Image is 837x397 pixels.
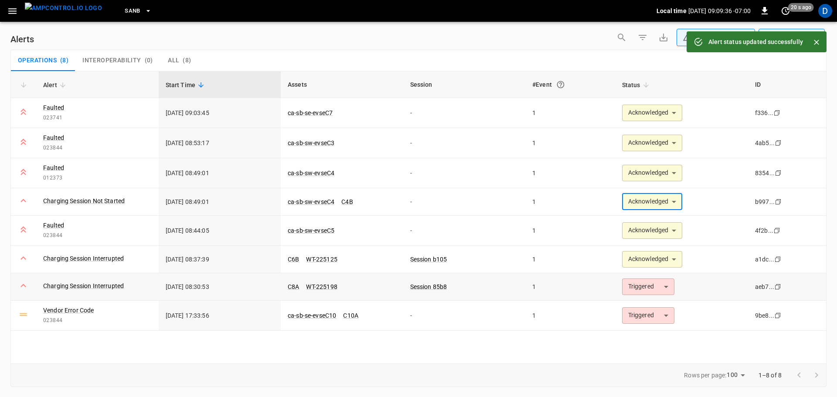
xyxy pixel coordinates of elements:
div: copy [774,254,783,264]
td: - [403,158,526,188]
td: [DATE] 08:37:39 [159,246,281,273]
div: 8354... [755,169,775,177]
div: 4ab5... [755,139,775,147]
a: C6B [288,256,299,263]
td: - [403,188,526,216]
div: aeb7... [755,282,774,291]
img: ampcontrol.io logo [25,3,102,14]
div: Last 24 hrs [775,29,825,46]
span: Start Time [166,80,207,90]
span: 023844 [43,316,152,325]
td: 1 [525,128,615,158]
a: Faulted [43,163,64,172]
a: Charging Session Not Started [43,197,125,205]
th: ID [748,71,826,98]
a: Faulted [43,133,64,142]
a: WT-225198 [306,283,337,290]
td: [DATE] 08:49:01 [159,188,281,216]
button: Close [810,36,823,49]
div: Acknowledged [622,251,683,268]
a: Session b105 [410,256,447,263]
div: copy [774,197,783,207]
p: 1–8 of 8 [759,371,782,380]
div: copy [773,108,782,118]
td: [DATE] 08:53:17 [159,128,281,158]
td: - [403,301,526,331]
div: b997... [755,197,775,206]
td: 1 [525,188,615,216]
a: C4B [341,198,353,205]
div: copy [774,168,783,178]
span: 023844 [43,231,152,240]
p: Local time [657,7,687,15]
span: 023844 [43,144,152,153]
td: - [403,98,526,128]
td: 1 [525,98,615,128]
td: [DATE] 09:03:45 [159,98,281,128]
div: copy [774,282,783,292]
div: 9be8... [755,311,774,320]
div: Triggered [622,307,674,324]
a: C8A [288,283,299,290]
div: Acknowledged [622,165,683,181]
span: ( 8 ) [183,57,191,64]
div: copy [773,226,782,235]
th: Assets [281,71,403,98]
div: a1dc... [755,255,774,264]
button: SanB [121,3,155,20]
p: [DATE] 09:09:36 -07:00 [688,7,751,15]
button: set refresh interval [779,4,793,18]
a: Charging Session Interrupted [43,254,124,263]
div: profile-icon [818,4,832,18]
a: ca-sb-sw-evseC4 [288,170,334,176]
td: 1 [525,246,615,273]
td: [DATE] 08:44:05 [159,216,281,246]
span: All [168,57,179,64]
a: ca-sb-sw-evseC3 [288,139,334,146]
a: ca-sb-sw-evseC5 [288,227,334,234]
div: Acknowledged [622,222,683,239]
a: Vendor Error Code [43,306,94,315]
div: f336... [755,109,773,117]
div: 4f2b... [755,226,773,235]
div: Acknowledged [622,135,683,151]
p: Rows per page: [684,371,726,380]
td: [DATE] 08:49:01 [159,158,281,188]
a: Charging Session Interrupted [43,282,124,290]
div: Acknowledged [622,105,683,121]
button: An event is a single occurrence of an issue. An alert groups related events for the same asset, m... [553,77,568,92]
span: Interoperability [82,57,141,64]
div: copy [774,311,783,320]
span: Operations [18,57,57,64]
div: #Event [532,77,608,92]
a: Faulted [43,221,64,230]
a: ca-sb-se-evseC7 [288,109,333,116]
div: 100 [727,369,748,381]
a: ca-sb-sw-evseC4 [288,198,334,205]
h6: Alerts [10,32,34,46]
a: Session 85b8 [410,283,447,290]
span: Alert [43,80,68,90]
span: 20 s ago [788,3,814,12]
span: ( 0 ) [145,57,153,64]
td: 1 [525,273,615,301]
td: - [403,128,526,158]
span: ( 8 ) [60,57,68,64]
td: - [403,216,526,246]
td: 1 [525,301,615,331]
td: 1 [525,216,615,246]
td: 1 [525,158,615,188]
div: copy [774,138,783,148]
a: Faulted [43,103,64,112]
span: 023741 [43,114,152,122]
a: ca-sb-se-evseC10 [288,312,336,319]
a: WT-225125 [306,256,337,263]
td: [DATE] 08:30:53 [159,273,281,301]
td: [DATE] 17:33:56 [159,301,281,331]
span: SanB [125,6,140,16]
div: Acknowledged [622,193,683,210]
div: Alert status updated successfully [708,34,803,50]
th: Session [403,71,526,98]
div: Triggered [622,278,674,295]
a: C10A [343,312,358,319]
